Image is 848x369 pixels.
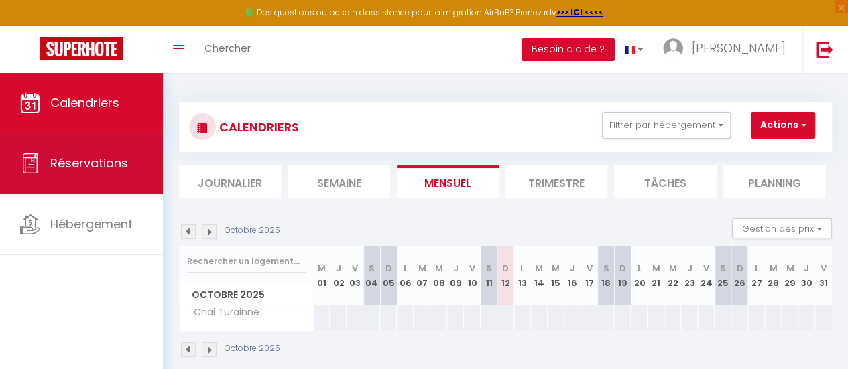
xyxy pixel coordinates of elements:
[664,246,681,305] th: 22
[288,165,389,198] li: Semaine
[769,262,777,275] abbr: M
[786,262,794,275] abbr: M
[648,246,664,305] th: 21
[50,94,119,111] span: Calendriers
[318,262,326,275] abbr: M
[720,262,726,275] abbr: S
[369,262,375,275] abbr: S
[816,41,833,58] img: logout
[731,246,748,305] th: 26
[531,246,548,305] th: 14
[182,305,263,320] span: Chai Turainne
[798,246,815,305] th: 30
[522,38,615,61] button: Besoin d'aide ?
[736,262,743,275] abbr: D
[397,246,414,305] th: 06
[603,262,609,275] abbr: S
[385,262,392,275] abbr: D
[631,246,648,305] th: 20
[638,262,642,275] abbr: L
[430,246,447,305] th: 08
[732,218,832,238] button: Gestion des prix
[352,262,358,275] abbr: V
[486,262,492,275] abbr: S
[692,40,786,56] span: [PERSON_NAME]
[347,246,363,305] th: 03
[765,246,782,305] th: 28
[180,285,313,305] span: Octobre 2025
[520,262,524,275] abbr: L
[194,26,261,73] a: Chercher
[751,112,815,139] button: Actions
[821,262,827,275] abbr: V
[452,262,458,275] abbr: J
[715,246,731,305] th: 25
[782,246,798,305] th: 29
[614,165,716,198] li: Tâches
[179,165,281,198] li: Journalier
[397,165,499,198] li: Mensuel
[330,246,347,305] th: 02
[50,216,133,232] span: Hébergement
[663,38,683,58] img: ...
[225,224,280,237] p: Octobre 2025
[40,37,123,60] img: Super Booking
[804,262,809,275] abbr: J
[748,246,765,305] th: 27
[314,246,330,305] th: 01
[505,165,607,198] li: Trimestre
[597,246,614,305] th: 18
[50,155,128,171] span: Réservations
[548,246,564,305] th: 15
[703,262,709,275] abbr: V
[464,246,481,305] th: 10
[652,262,660,275] abbr: M
[435,262,443,275] abbr: M
[418,262,426,275] abbr: M
[614,246,631,305] th: 19
[586,262,592,275] abbr: V
[570,262,575,275] abbr: J
[204,41,251,55] span: Chercher
[581,246,598,305] th: 17
[754,262,758,275] abbr: L
[469,262,475,275] abbr: V
[363,246,380,305] th: 04
[815,246,832,305] th: 31
[552,262,560,275] abbr: M
[698,246,715,305] th: 24
[564,246,581,305] th: 16
[447,246,464,305] th: 09
[556,7,603,18] a: >>> ICI <<<<
[380,246,397,305] th: 05
[414,246,430,305] th: 07
[602,112,731,139] button: Filtrer par hébergement
[653,26,802,73] a: ... [PERSON_NAME]
[497,246,514,305] th: 12
[502,262,509,275] abbr: D
[514,246,531,305] th: 13
[669,262,677,275] abbr: M
[336,262,341,275] abbr: J
[535,262,543,275] abbr: M
[216,112,299,142] h3: CALENDRIERS
[619,262,626,275] abbr: D
[681,246,698,305] th: 23
[687,262,692,275] abbr: J
[404,262,408,275] abbr: L
[723,165,825,198] li: Planning
[481,246,497,305] th: 11
[225,342,280,355] p: Octobre 2025
[187,249,306,273] input: Rechercher un logement...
